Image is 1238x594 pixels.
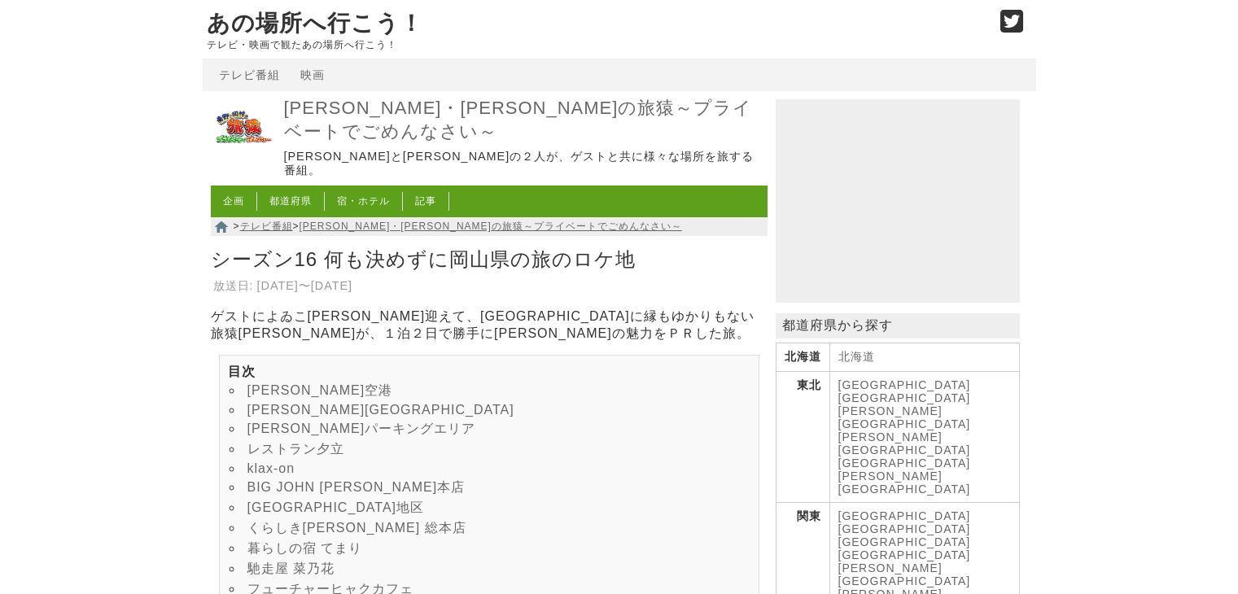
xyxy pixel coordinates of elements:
a: [GEOGRAPHIC_DATA] [838,535,971,548]
a: [PERSON_NAME][GEOGRAPHIC_DATA] [247,403,514,417]
a: [PERSON_NAME]空港 [247,383,393,397]
a: 北海道 [838,350,875,363]
a: 企画 [223,195,244,207]
p: 都道府県から探す [776,313,1020,338]
th: 東北 [776,372,829,503]
a: [GEOGRAPHIC_DATA]地区 [247,500,425,514]
th: 放送日: [212,277,255,295]
th: 北海道 [776,343,829,372]
a: テレビ番組 [219,68,280,81]
a: Twitter (@go_thesights) [1000,20,1024,33]
a: [GEOGRAPHIC_DATA] [838,522,971,535]
a: 宿・ホテル [337,195,390,207]
a: [PERSON_NAME]・[PERSON_NAME]の旅猿～プライベートでごめんなさい～ [284,97,763,143]
iframe: Advertisement [776,99,1020,303]
a: [GEOGRAPHIC_DATA] [838,509,971,522]
a: [PERSON_NAME]・[PERSON_NAME]の旅猿～プライベートでごめんなさい～ [300,221,682,232]
a: 馳走屋 菜乃花 [247,561,335,575]
a: 東野・岡村の旅猿～プライベートでごめんなさい～ [211,149,276,163]
a: 映画 [300,68,325,81]
a: [PERSON_NAME][GEOGRAPHIC_DATA] [838,561,971,587]
img: 東野・岡村の旅猿～プライベートでごめんなさい～ [211,95,276,160]
a: [PERSON_NAME][GEOGRAPHIC_DATA] [838,470,971,496]
a: [PERSON_NAME][GEOGRAPHIC_DATA] [838,430,971,456]
a: レストラン夕立 [247,442,344,456]
a: klax-on [247,461,295,475]
td: [DATE]〜[DATE] [256,277,354,295]
a: [PERSON_NAME][GEOGRAPHIC_DATA] [838,404,971,430]
a: テレビ番組 [240,221,293,232]
a: [GEOGRAPHIC_DATA] [838,548,971,561]
a: [GEOGRAPHIC_DATA] [838,391,971,404]
h1: シーズン16 何も決めずに岡山県の旅のロケ地 [211,242,768,276]
a: [PERSON_NAME]パーキングエリア [247,421,476,435]
a: BIG JOHN [PERSON_NAME]本店 [247,480,466,494]
a: 記事 [415,195,436,207]
a: くらしき[PERSON_NAME] 総本店 [247,521,466,535]
a: [GEOGRAPHIC_DATA] [838,378,971,391]
p: テレビ・映画で観たあの場所へ行こう！ [207,39,983,50]
a: 暮らしの宿 てまり [247,541,362,555]
p: ゲストによゐこ[PERSON_NAME]迎えて、[GEOGRAPHIC_DATA]に縁もゆかりもない旅猿[PERSON_NAME]が、１泊２日で勝手に[PERSON_NAME]の魅力をＰＲした旅。 [211,308,768,343]
p: [PERSON_NAME]と[PERSON_NAME]の２人が、ゲストと共に様々な場所を旅する番組。 [284,150,763,178]
a: 都道府県 [269,195,312,207]
a: あの場所へ行こう！ [207,11,423,36]
a: [GEOGRAPHIC_DATA] [838,456,971,470]
nav: > > [211,217,768,236]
